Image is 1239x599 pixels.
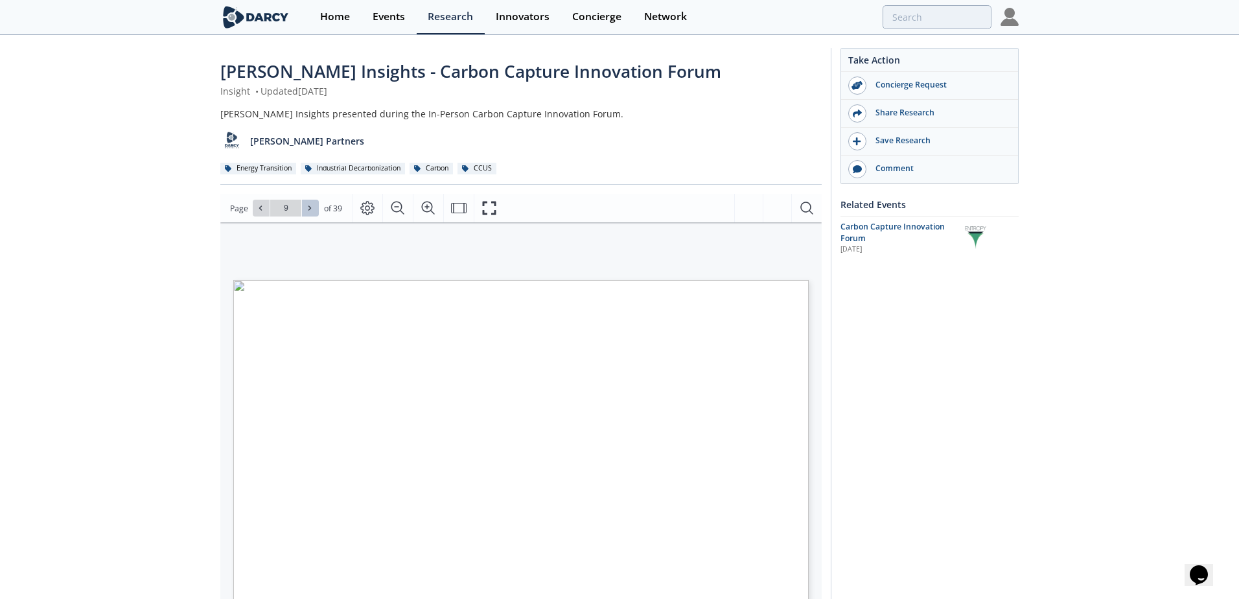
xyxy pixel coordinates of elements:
div: [PERSON_NAME] Insights presented during the In-Person Carbon Capture Innovation Forum. [220,107,822,121]
img: logo-wide.svg [220,6,291,29]
div: Home [320,12,350,22]
input: Advanced Search [883,5,991,29]
div: [DATE] [840,244,955,255]
div: Concierge Request [866,79,1012,91]
p: [PERSON_NAME] Partners [250,134,364,148]
a: Carbon Capture Innovation Forum [DATE] Entropy Inc. [840,221,1019,255]
div: Events [373,12,405,22]
div: CCUS [457,163,496,174]
div: Related Events [840,193,1019,216]
div: Take Action [841,53,1018,72]
span: Carbon Capture Innovation Forum [840,221,945,244]
div: Energy Transition [220,163,296,174]
div: Industrial Decarbonization [301,163,405,174]
div: Comment [866,163,1012,174]
div: Network [644,12,687,22]
div: Research [428,12,473,22]
div: Save Research [866,135,1012,147]
div: Carbon [410,163,453,174]
div: Share Research [866,107,1012,119]
div: Concierge [572,12,621,22]
span: [PERSON_NAME] Insights - Carbon Capture Innovation Forum [220,60,721,83]
span: • [253,85,261,97]
img: Entropy Inc. [964,226,987,249]
div: Insight Updated [DATE] [220,84,822,98]
div: Innovators [496,12,550,22]
iframe: chat widget [1185,547,1226,586]
img: Profile [1001,8,1019,26]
